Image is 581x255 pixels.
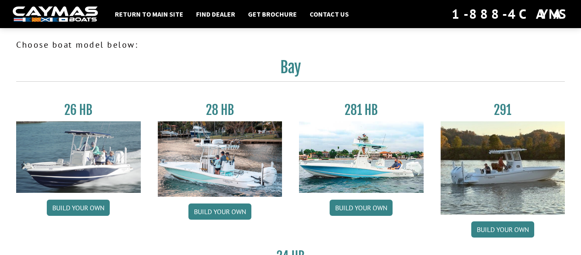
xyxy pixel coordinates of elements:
[16,102,141,118] h3: 26 HB
[16,121,141,193] img: 26_new_photo_resized.jpg
[192,9,239,20] a: Find Dealer
[111,9,188,20] a: Return to main site
[299,102,424,118] h3: 281 HB
[299,121,424,193] img: 28-hb-twin.jpg
[244,9,301,20] a: Get Brochure
[158,121,282,197] img: 28_hb_thumbnail_for_caymas_connect.jpg
[441,121,565,215] img: 291_Thumbnail.jpg
[305,9,353,20] a: Contact Us
[16,38,565,51] p: Choose boat model below:
[188,203,251,220] a: Build your own
[452,5,568,23] div: 1-888-4CAYMAS
[330,200,393,216] a: Build your own
[441,102,565,118] h3: 291
[158,102,282,118] h3: 28 HB
[13,6,98,22] img: white-logo-c9c8dbefe5ff5ceceb0f0178aa75bf4bb51f6bca0971e226c86eb53dfe498488.png
[16,58,565,82] h2: Bay
[471,221,534,238] a: Build your own
[47,200,110,216] a: Build your own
